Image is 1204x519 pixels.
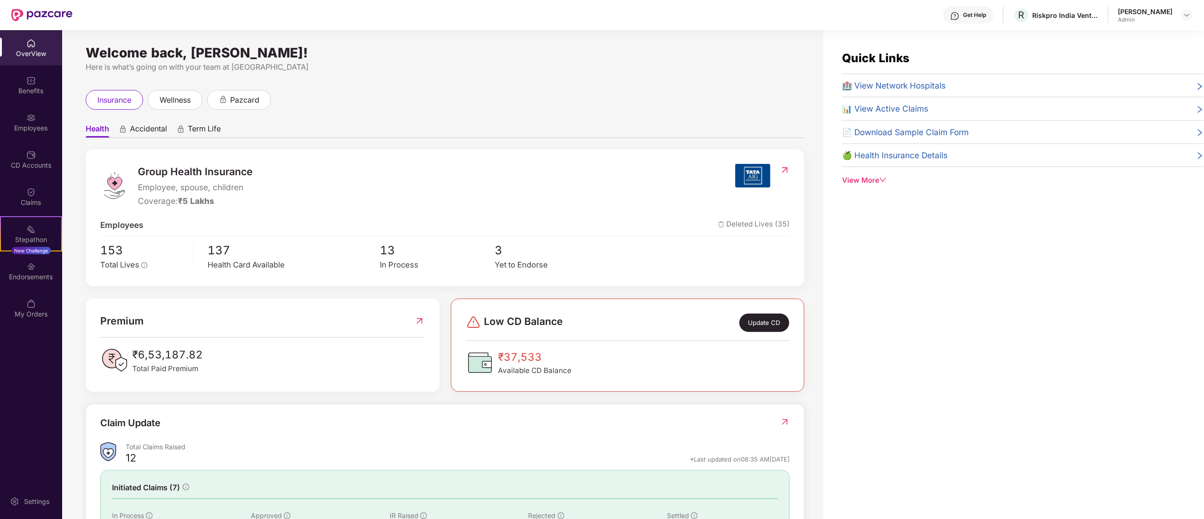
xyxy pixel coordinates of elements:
span: info-circle [141,262,147,268]
div: In Process [380,259,495,271]
span: info-circle [183,484,189,490]
div: View More [842,175,1204,186]
span: right [1196,104,1204,115]
img: svg+xml;base64,PHN2ZyBpZD0iSG9tZSIgeG1sbnM9Imh0dHA6Ly93d3cudzMub3JnLzIwMDAvc3ZnIiB3aWR0aD0iMjAiIG... [26,39,36,48]
span: Group Health Insurance [138,164,253,179]
span: R [1019,9,1025,21]
img: svg+xml;base64,PHN2ZyBpZD0iTXlfT3JkZXJzIiBkYXRhLW5hbWU9Ik15IE9yZGVycyIgeG1sbnM9Imh0dHA6Ly93d3cudz... [26,299,36,308]
span: Quick Links [842,51,909,65]
img: insurerIcon [735,164,771,187]
img: CDBalanceIcon [466,349,494,377]
span: Low CD Balance [484,314,563,332]
div: Total Claims Raised [126,442,790,451]
span: Total Lives [100,260,139,269]
span: ₹37,533 [498,349,571,365]
div: Welcome back, [PERSON_NAME]! [86,49,804,57]
div: 12 [126,451,136,467]
div: animation [119,125,127,133]
span: Accidental [130,124,167,138]
span: 📄 Download Sample Claim Form [842,126,969,138]
span: 153 [100,241,186,259]
span: Term Life [188,124,221,138]
div: Settings [21,497,52,506]
div: Coverage: [138,195,253,207]
img: RedirectIcon [780,417,790,427]
span: info-circle [146,512,153,519]
div: Stepathon [1,235,61,244]
div: Yet to Endorse [495,259,610,271]
span: right [1196,151,1204,162]
span: 3 [495,241,610,259]
span: 13 [380,241,495,259]
div: Health Card Available [208,259,380,271]
span: info-circle [420,512,427,519]
img: svg+xml;base64,PHN2ZyBpZD0iRW5kb3JzZW1lbnRzIiB4bWxucz0iaHR0cDovL3d3dy53My5vcmcvMjAwMC9zdmciIHdpZH... [26,262,36,271]
span: insurance [97,94,131,106]
span: wellness [160,94,191,106]
span: info-circle [691,512,698,519]
img: svg+xml;base64,PHN2ZyB4bWxucz0iaHR0cDovL3d3dy53My5vcmcvMjAwMC9zdmciIHdpZHRoPSIyMSIgaGVpZ2h0PSIyMC... [26,225,36,234]
span: down [879,176,886,183]
span: Employees [100,219,143,231]
div: [PERSON_NAME] [1118,7,1173,16]
div: *Last updated on 08:35 AM[DATE] [690,455,790,463]
span: Employee, spouse, children [138,181,253,194]
span: Initiated Claims (7) [112,482,180,494]
span: Deleted Lives (35) [718,219,790,231]
span: info-circle [558,512,564,519]
img: svg+xml;base64,PHN2ZyBpZD0iSGVscC0zMngzMiIgeG1sbnM9Imh0dHA6Ly93d3cudzMub3JnLzIwMDAvc3ZnIiB3aWR0aD... [950,11,960,21]
img: deleteIcon [718,221,724,227]
span: Premium [100,313,144,329]
img: svg+xml;base64,PHN2ZyBpZD0iRHJvcGRvd24tMzJ4MzIiIHhtbG5zPSJodHRwOi8vd3d3LnczLm9yZy8yMDAwL3N2ZyIgd2... [1183,11,1191,19]
img: svg+xml;base64,PHN2ZyBpZD0iQmVuZWZpdHMiIHhtbG5zPSJodHRwOi8vd3d3LnczLm9yZy8yMDAwL3N2ZyIgd2lkdGg9Ij... [26,76,36,85]
img: svg+xml;base64,PHN2ZyBpZD0iU2V0dGluZy0yMHgyMCIgeG1sbnM9Imh0dHA6Ly93d3cudzMub3JnLzIwMDAvc3ZnIiB3aW... [10,497,19,506]
img: PaidPremiumIcon [100,346,128,374]
img: New Pazcare Logo [11,9,72,21]
img: RedirectIcon [415,313,425,329]
img: svg+xml;base64,PHN2ZyBpZD0iQ0RfQWNjb3VudHMiIGRhdGEtbmFtZT0iQ0QgQWNjb3VudHMiIHhtbG5zPSJodHRwOi8vd3... [26,150,36,160]
span: 🏥 View Network Hospitals [842,79,946,92]
div: Here is what’s going on with your team at [GEOGRAPHIC_DATA] [86,61,804,73]
span: ₹5 Lakhs [178,196,214,206]
div: Claim Update [100,416,161,430]
img: svg+xml;base64,PHN2ZyBpZD0iQ2xhaW0iIHhtbG5zPSJodHRwOi8vd3d3LnczLm9yZy8yMDAwL3N2ZyIgd2lkdGg9IjIwIi... [26,187,36,197]
div: Riskpro India Ventures Private Limited [1033,11,1099,20]
img: ClaimsSummaryIcon [100,442,116,462]
span: Available CD Balance [498,365,571,376]
img: svg+xml;base64,PHN2ZyBpZD0iRGFuZ2VyLTMyeDMyIiB4bWxucz0iaHR0cDovL3d3dy53My5vcmcvMjAwMC9zdmciIHdpZH... [466,315,481,330]
span: 137 [208,241,380,259]
span: info-circle [284,512,290,519]
span: pazcard [230,94,259,106]
img: logo [100,171,128,200]
div: Admin [1118,16,1173,24]
span: ₹6,53,187.82 [132,346,203,363]
div: Update CD [739,314,789,332]
span: right [1196,81,1204,92]
span: right [1196,128,1204,138]
span: Health [86,124,109,138]
div: New Challenge [11,247,51,254]
img: svg+xml;base64,PHN2ZyBpZD0iRW1wbG95ZWVzIiB4bWxucz0iaHR0cDovL3d3dy53My5vcmcvMjAwMC9zdmciIHdpZHRoPS... [26,113,36,122]
span: Total Paid Premium [132,363,203,374]
div: animation [219,95,227,104]
div: animation [177,125,185,133]
img: RedirectIcon [780,165,790,175]
span: 🍏 Health Insurance Details [842,149,947,162]
span: 📊 View Active Claims [842,102,928,115]
div: Get Help [963,11,987,19]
